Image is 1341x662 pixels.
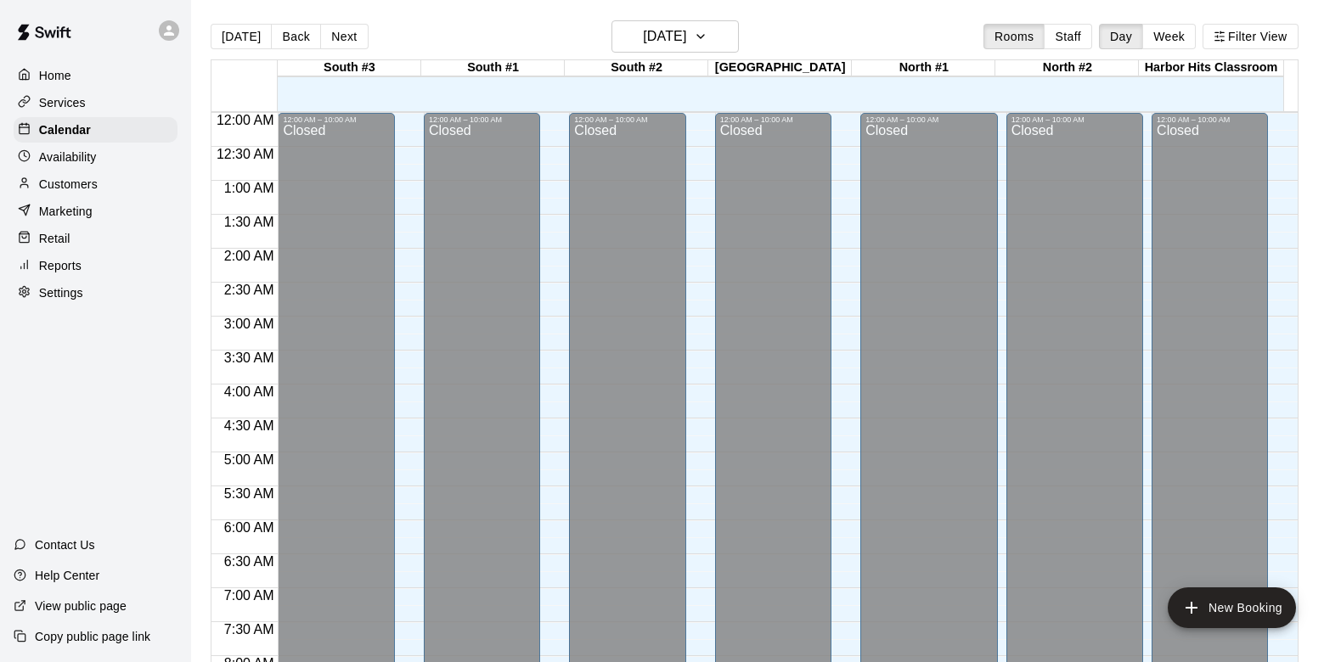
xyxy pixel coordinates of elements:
[220,317,279,331] span: 3:00 AM
[220,418,279,433] span: 4:30 AM
[220,351,279,365] span: 3:30 AM
[320,24,368,49] button: Next
[611,20,739,53] button: [DATE]
[574,115,680,124] div: 12:00 AM – 10:00 AM
[35,536,95,553] p: Contact Us
[1139,60,1282,76] div: Harbor Hits Classroom
[39,149,97,165] p: Availability
[220,622,279,637] span: 7:30 AM
[35,567,99,584] p: Help Center
[39,257,82,274] p: Reports
[1142,24,1196,49] button: Week
[220,520,279,535] span: 6:00 AM
[212,113,279,127] span: 12:00 AM
[220,283,279,297] span: 2:30 AM
[1157,115,1263,124] div: 12:00 AM – 10:00 AM
[14,117,177,143] a: Calendar
[865,115,992,124] div: 12:00 AM – 10:00 AM
[14,280,177,306] a: Settings
[220,249,279,263] span: 2:00 AM
[271,24,321,49] button: Back
[14,63,177,88] a: Home
[39,67,71,84] p: Home
[35,628,150,645] p: Copy public page link
[220,554,279,569] span: 6:30 AM
[14,144,177,170] a: Availability
[220,181,279,195] span: 1:00 AM
[39,203,93,220] p: Marketing
[220,384,279,399] span: 4:00 AM
[39,94,86,111] p: Services
[983,24,1045,49] button: Rooms
[708,60,852,76] div: [GEOGRAPHIC_DATA]
[1203,24,1298,49] button: Filter View
[39,176,98,193] p: Customers
[220,452,279,467] span: 5:00 AM
[211,24,272,49] button: [DATE]
[39,121,91,138] p: Calendar
[14,199,177,224] a: Marketing
[1099,24,1143,49] button: Day
[39,230,70,247] p: Retail
[1168,587,1296,628] button: add
[1044,24,1092,49] button: Staff
[852,60,995,76] div: North #1
[14,253,177,278] a: Reports
[720,115,826,124] div: 12:00 AM – 10:00 AM
[35,597,127,614] p: View public page
[220,486,279,501] span: 5:30 AM
[643,25,686,48] h6: [DATE]
[14,90,177,115] a: Services
[14,226,177,251] a: Retail
[212,147,279,161] span: 12:30 AM
[39,284,83,301] p: Settings
[995,60,1139,76] div: North #2
[220,215,279,229] span: 1:30 AM
[1011,115,1138,124] div: 12:00 AM – 10:00 AM
[278,60,421,76] div: South #3
[220,588,279,603] span: 7:00 AM
[565,60,708,76] div: South #2
[429,115,535,124] div: 12:00 AM – 10:00 AM
[421,60,565,76] div: South #1
[283,115,389,124] div: 12:00 AM – 10:00 AM
[14,171,177,197] a: Customers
